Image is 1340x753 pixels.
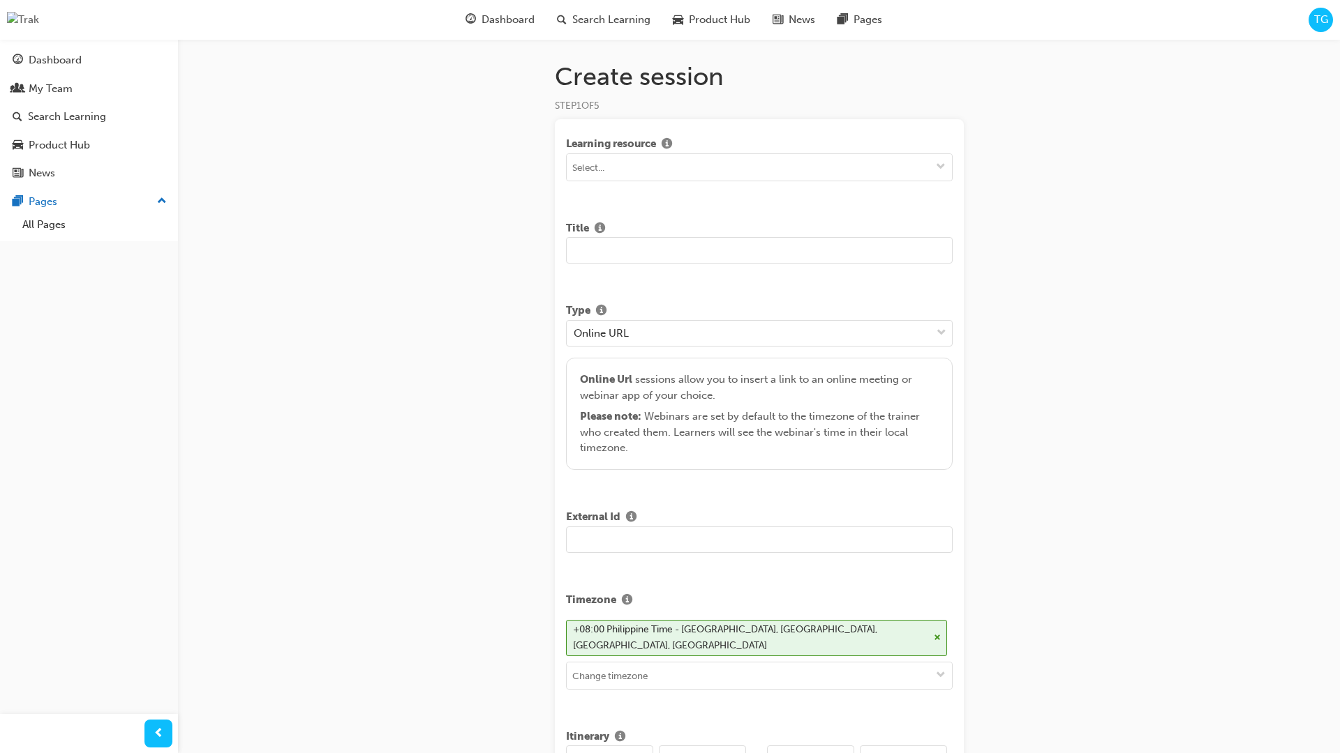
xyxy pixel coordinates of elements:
[622,595,632,607] span: info-icon
[29,52,82,68] div: Dashboard
[13,83,23,96] span: people-icon
[656,136,678,153] button: Show info
[936,670,946,682] span: down-icon
[482,12,535,28] span: Dashboard
[662,6,761,34] a: car-iconProduct Hub
[13,54,23,67] span: guage-icon
[566,220,589,238] span: Title
[154,725,164,743] span: prev-icon
[837,11,848,29] span: pages-icon
[574,325,629,341] div: Online URL
[6,189,172,215] button: Pages
[157,192,167,211] span: up-icon
[28,109,106,125] div: Search Learning
[590,303,612,320] button: Show info
[566,592,616,609] span: Timezone
[555,100,600,112] span: STEP 1 OF 5
[662,139,672,151] span: info-icon
[572,12,650,28] span: Search Learning
[555,61,964,92] h1: Create session
[13,167,23,180] span: news-icon
[620,509,642,526] button: Show info
[826,6,893,34] a: pages-iconPages
[6,160,172,186] a: News
[761,6,826,34] a: news-iconNews
[13,196,23,208] span: pages-icon
[1309,8,1333,32] button: TG
[29,194,57,210] div: Pages
[557,11,567,29] span: search-icon
[616,592,638,609] button: Show info
[1314,12,1328,28] span: TG
[567,154,952,181] input: Select...
[615,731,625,744] span: info-icon
[29,81,73,97] div: My Team
[546,6,662,34] a: search-iconSearch Learning
[6,47,172,73] a: Dashboard
[626,512,636,524] span: info-icon
[567,662,952,689] input: Change timezone
[29,165,55,181] div: News
[609,729,631,746] button: Show info
[17,214,172,236] a: All Pages
[589,220,611,238] button: Show info
[6,104,172,130] a: Search Learning
[689,12,750,28] span: Product Hub
[789,12,815,28] span: News
[566,136,656,153] span: Learning resource
[566,303,590,320] span: Type
[454,6,546,34] a: guage-iconDashboard
[580,410,641,423] span: Please note :
[773,11,783,29] span: news-icon
[466,11,476,29] span: guage-icon
[6,132,172,158] a: Product Hub
[580,372,938,456] div: sessions allow you to insert a link to an online meeting or webinar app of your choice.
[854,12,882,28] span: Pages
[566,729,609,746] span: Itinerary
[573,622,929,653] div: +08:00 Philippine Time - [GEOGRAPHIC_DATA], [GEOGRAPHIC_DATA], [GEOGRAPHIC_DATA], [GEOGRAPHIC_DATA]
[7,12,39,28] img: Trak
[930,662,952,689] button: toggle menu
[580,373,632,386] span: Online Url
[930,154,952,181] button: toggle menu
[6,76,172,102] a: My Team
[937,324,946,342] span: down-icon
[13,139,23,152] span: car-icon
[566,509,620,526] span: External Id
[29,137,90,153] div: Product Hub
[596,305,606,318] span: info-icon
[934,634,941,642] span: cross-icon
[6,45,172,189] button: DashboardMy TeamSearch LearningProduct HubNews
[936,162,946,174] span: down-icon
[673,11,683,29] span: car-icon
[595,223,605,236] span: info-icon
[580,409,938,456] div: Webinars are set by default to the timezone of the trainer who created them. Learners will see th...
[13,111,22,123] span: search-icon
